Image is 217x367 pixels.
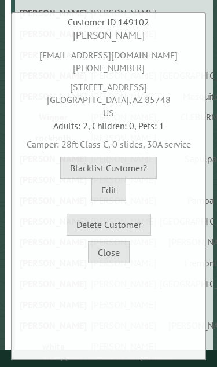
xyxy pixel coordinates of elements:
div: Adults: 2, Children: 0, Pets: 1 [15,119,203,132]
td: [PERSON_NAME] [15,2,89,23]
button: Blacklist Customer? [60,157,157,179]
div: [PERSON_NAME] [15,28,203,43]
div: Camper: 28ft Class C, 0 slides, 30A service [15,132,203,151]
div: Customer ID 149102 [15,16,203,28]
button: Delete Customer [67,214,151,236]
small: © Campground Commander LLC. All rights reserved. [43,354,174,362]
button: Edit [91,179,126,201]
div: [EMAIL_ADDRESS][DOMAIN_NAME] [PHONE_NUMBER] [15,43,203,75]
td: [PERSON_NAME] [89,2,158,23]
button: Close [88,241,130,263]
div: [STREET_ADDRESS] [GEOGRAPHIC_DATA], AZ 85748 US [15,75,203,119]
